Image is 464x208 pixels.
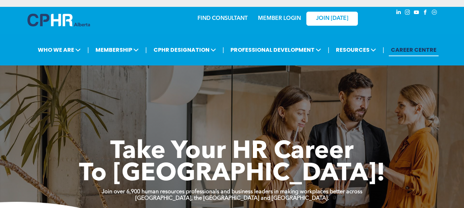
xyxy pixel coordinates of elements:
li: | [328,43,329,57]
span: To [GEOGRAPHIC_DATA]! [79,162,385,186]
li: | [383,43,384,57]
a: facebook [422,9,429,18]
li: | [87,43,89,57]
a: linkedin [395,9,403,18]
img: A blue and white logo for cp alberta [27,14,90,26]
span: WHO WE ARE [36,44,83,56]
strong: [GEOGRAPHIC_DATA], the [GEOGRAPHIC_DATA] and [GEOGRAPHIC_DATA]. [135,196,329,201]
li: | [145,43,147,57]
span: Take Your HR Career [110,139,354,164]
li: | [223,43,224,57]
span: RESOURCES [334,44,378,56]
a: MEMBER LOGIN [258,16,301,21]
a: instagram [404,9,411,18]
strong: Join over 6,900 human resources professionals and business leaders in making workplaces better ac... [102,189,362,195]
span: PROFESSIONAL DEVELOPMENT [228,44,323,56]
span: MEMBERSHIP [93,44,141,56]
a: CAREER CENTRE [389,44,439,56]
a: Social network [431,9,438,18]
span: JOIN [DATE] [316,15,348,22]
span: CPHR DESIGNATION [151,44,218,56]
a: youtube [413,9,420,18]
a: JOIN [DATE] [306,12,358,26]
a: FIND CONSULTANT [197,16,248,21]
